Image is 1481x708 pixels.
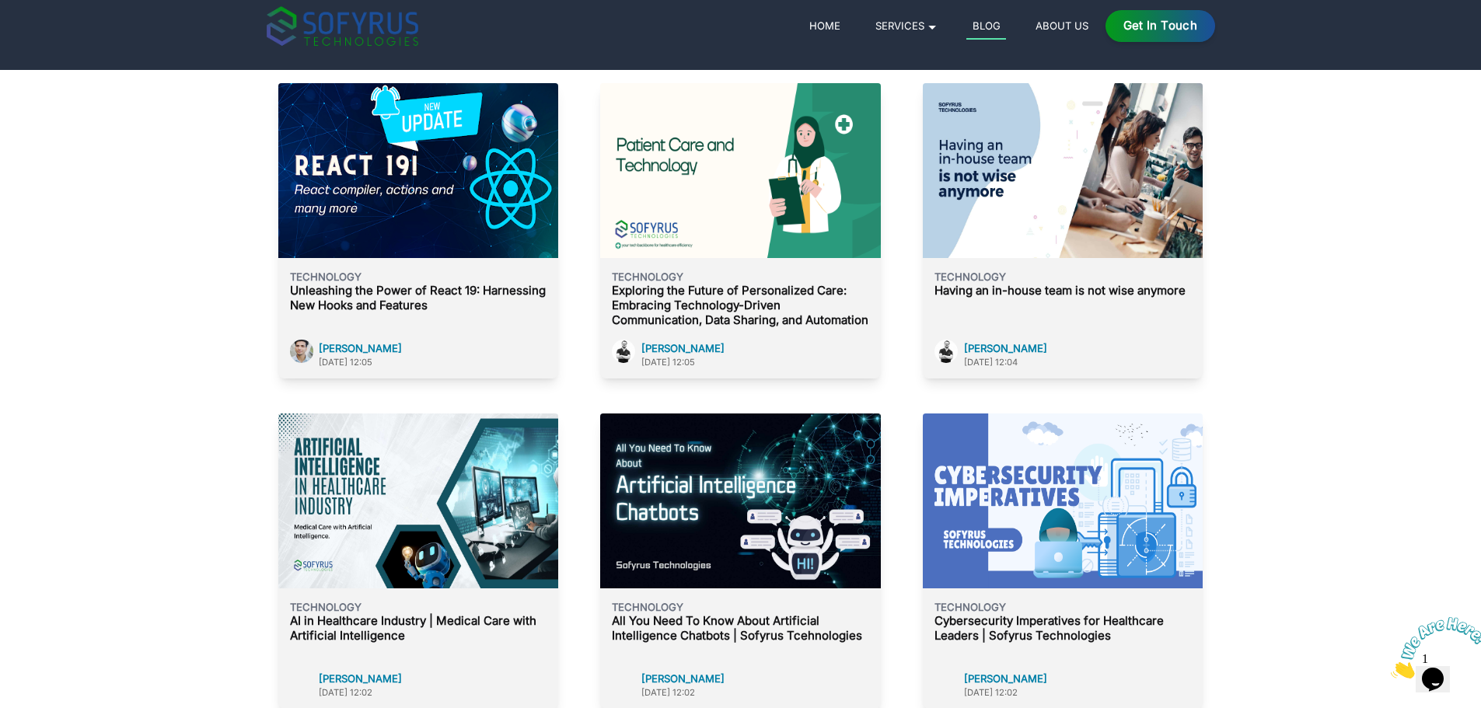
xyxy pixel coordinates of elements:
[319,357,372,368] time: [DATE] 12:05
[290,670,313,693] img: Software development Company
[600,83,880,340] a: Software development CompanyTechnologyExploring the Future of Personalized Care: Embracing Techno...
[612,600,868,615] p: Technology
[600,413,880,670] a: Artificial Intelligence ChatbotsTechnologyAll You Need To Know About Artificial Intelligence Chat...
[6,6,12,19] span: 1
[278,413,558,588] img: Software development Company
[278,83,558,340] a: React version 19TechnologyUnleashing the Power of React 19: Harnessing New Hooks and FeaturesSoft...
[1385,611,1481,685] iframe: chat widget
[290,614,547,643] p: AI in Healthcare Industry | Medical Care with Artificial Intelligence
[923,413,1203,670] a: Software development CompanyTechnologyCybersecurity Imperatives for Healthcare Leaders | Sofyrus ...
[803,16,846,35] a: Home
[964,357,1018,368] time: [DATE] 12:04
[934,670,958,693] img: Software development Company
[964,687,1018,698] time: [DATE] 12:02
[290,284,547,313] p: Unleashing the Power of React 19: Harnessing New Hooks and Features
[641,357,695,368] time: [DATE] 12:05
[641,672,725,685] a: [PERSON_NAME]
[923,83,1203,340] a: Software development CompanyTechnologyHaving an in-house team is not wise anymoreSoftware develop...
[278,83,558,258] img: React version 19
[319,687,372,698] time: [DATE] 12:02
[869,16,943,35] a: Services 🞃
[934,600,1191,615] p: Technology
[290,340,313,363] img: Software development Company
[934,284,1191,298] p: Having an in-house team is not wise anymore
[934,340,958,363] img: Software development Company
[934,270,1191,284] p: Technology
[641,687,695,698] time: [DATE] 12:02
[612,284,868,327] p: Exploring the Future of Personalized Care: Embracing Technology-Driven Communication, Data Sharin...
[934,614,1191,643] p: Cybersecurity Imperatives for Healthcare Leaders | Sofyrus Technologies
[600,83,880,258] img: Software development Company
[612,670,635,693] img: Software development Company
[278,413,558,670] a: Software development CompanyTechnologyAI in Healthcare Industry | Medical Care with Artificial In...
[923,83,1203,258] img: Software development Company
[1029,16,1094,35] a: About Us
[641,342,725,354] a: [PERSON_NAME]
[290,270,547,284] p: Technology
[612,614,868,643] p: All You Need To Know About Artificial Intelligence Chatbots | Sofyrus Tcehnologies
[1106,10,1215,42] a: Get in Touch
[612,270,868,284] p: Technology
[600,413,880,588] img: Artificial Intelligence Chatbots
[923,413,1203,588] img: Software development Company
[964,342,1047,354] a: [PERSON_NAME]
[6,6,103,68] img: Chat attention grabber
[964,672,1047,685] a: [PERSON_NAME]
[319,672,402,685] a: [PERSON_NAME]
[612,340,635,363] img: Software development Company
[290,600,547,615] p: Technology
[267,6,418,46] img: sofyrus
[966,16,1006,40] a: Blog
[319,342,402,354] a: [PERSON_NAME]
